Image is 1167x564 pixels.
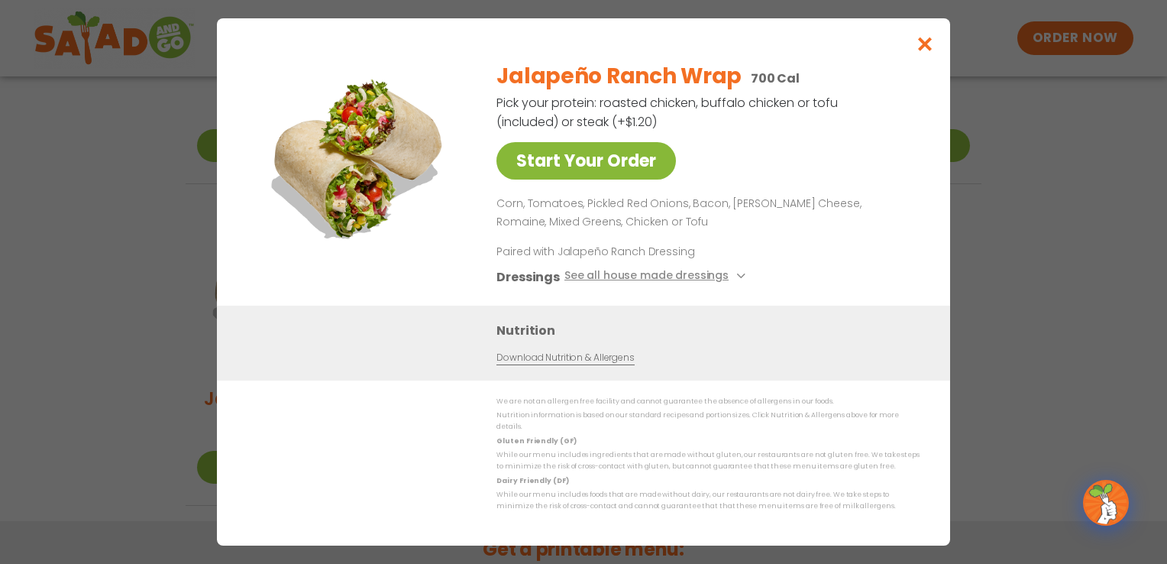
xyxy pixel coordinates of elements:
[1085,481,1127,524] img: wpChatIcon
[496,321,927,340] h3: Nutrition
[496,436,576,446] strong: Gluten Friendly (GF)
[496,489,920,513] p: While our menu includes foods that are made without dairy, our restaurants are not dairy free. We...
[496,396,920,407] p: We are not an allergen free facility and cannot guarantee the absence of allergens in our foods.
[496,449,920,473] p: While our menu includes ingredients that are made without gluten, our restaurants are not gluten ...
[496,267,560,287] h3: Dressings
[496,93,840,131] p: Pick your protein: roasted chicken, buffalo chicken or tofu (included) or steak (+$1.20)
[496,410,920,433] p: Nutrition information is based on our standard recipes and portion sizes. Click Nutrition & Aller...
[751,69,800,88] p: 700 Cal
[496,244,779,260] p: Paired with Jalapeño Ranch Dressing
[496,351,634,365] a: Download Nutrition & Allergens
[496,476,568,485] strong: Dairy Friendly (DF)
[496,195,913,232] p: Corn, Tomatoes, Pickled Red Onions, Bacon, [PERSON_NAME] Cheese, Romaine, Mixed Greens, Chicken o...
[564,267,750,287] button: See all house made dressings
[496,60,742,92] h2: Jalapeño Ranch Wrap
[496,142,676,180] a: Start Your Order
[900,18,950,70] button: Close modal
[251,49,465,263] img: Featured product photo for Jalapeño Ranch Wrap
